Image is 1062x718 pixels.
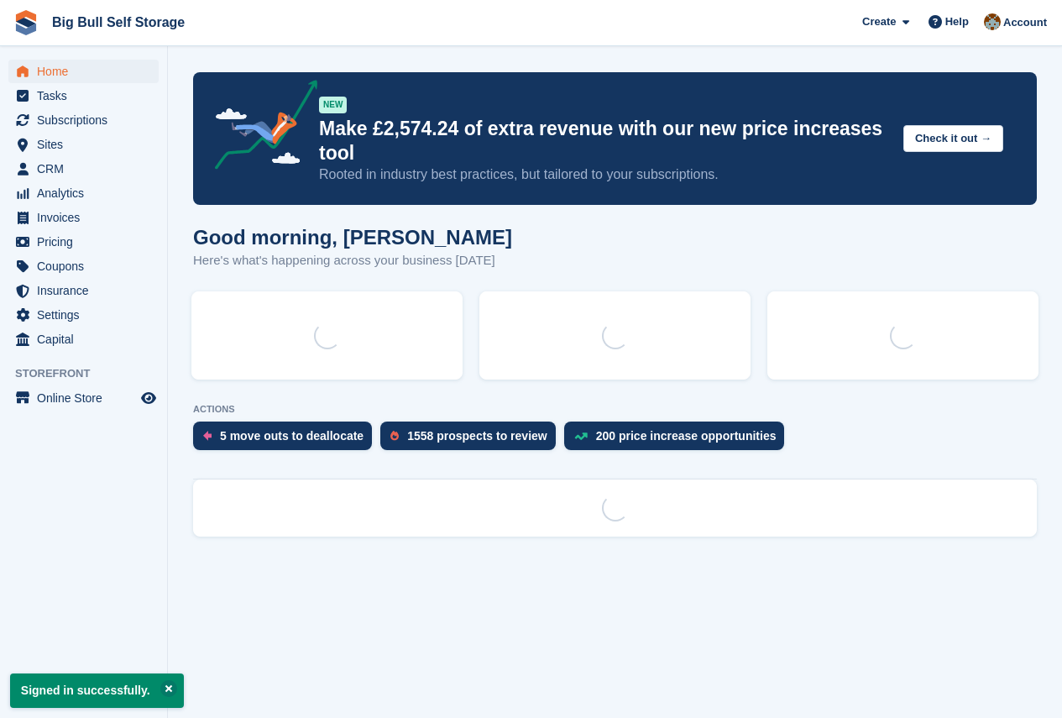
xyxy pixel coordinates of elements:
[319,165,890,184] p: Rooted in industry best practices, but tailored to your subscriptions.
[8,84,159,107] a: menu
[37,206,138,229] span: Invoices
[37,230,138,254] span: Pricing
[37,133,138,156] span: Sites
[8,60,159,83] a: menu
[1003,14,1047,31] span: Account
[201,80,318,176] img: price-adjustments-announcement-icon-8257ccfd72463d97f412b2fc003d46551f7dbcb40ab6d574587a9cd5c0d94...
[319,117,890,165] p: Make £2,574.24 of extra revenue with our new price increases tool
[984,13,1001,30] img: Mike Llewellen Palmer
[8,328,159,351] a: menu
[8,279,159,302] a: menu
[380,422,564,459] a: 1558 prospects to review
[903,125,1003,153] button: Check it out →
[37,60,138,83] span: Home
[8,181,159,205] a: menu
[319,97,347,113] div: NEW
[37,181,138,205] span: Analytics
[193,422,380,459] a: 5 move outs to deallocate
[193,404,1037,415] p: ACTIONS
[407,429,547,443] div: 1558 prospects to review
[10,673,184,708] p: Signed in successfully.
[193,226,512,249] h1: Good morning, [PERSON_NAME]
[45,8,191,36] a: Big Bull Self Storage
[37,386,138,410] span: Online Store
[203,431,212,441] img: move_outs_to_deallocate_icon-f764333ba52eb49d3ac5e1228854f67142a1ed5810a6f6cc68b1a99e826820c5.svg
[8,254,159,278] a: menu
[8,108,159,132] a: menu
[37,157,138,181] span: CRM
[8,230,159,254] a: menu
[8,386,159,410] a: menu
[564,422,793,459] a: 200 price increase opportunities
[15,365,167,382] span: Storefront
[37,84,138,107] span: Tasks
[37,328,138,351] span: Capital
[193,251,512,270] p: Here's what's happening across your business [DATE]
[220,429,364,443] div: 5 move outs to deallocate
[8,133,159,156] a: menu
[13,10,39,35] img: stora-icon-8386f47178a22dfd0bd8f6a31ec36ba5ce8667c1dd55bd0f319d3a0aa187defe.svg
[8,206,159,229] a: menu
[8,303,159,327] a: menu
[596,429,777,443] div: 200 price increase opportunities
[139,388,159,408] a: Preview store
[8,157,159,181] a: menu
[862,13,896,30] span: Create
[574,432,588,440] img: price_increase_opportunities-93ffe204e8149a01c8c9dc8f82e8f89637d9d84a8eef4429ea346261dce0b2c0.svg
[37,108,138,132] span: Subscriptions
[945,13,969,30] span: Help
[37,254,138,278] span: Coupons
[37,279,138,302] span: Insurance
[390,431,399,441] img: prospect-51fa495bee0391a8d652442698ab0144808aea92771e9ea1ae160a38d050c398.svg
[37,303,138,327] span: Settings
